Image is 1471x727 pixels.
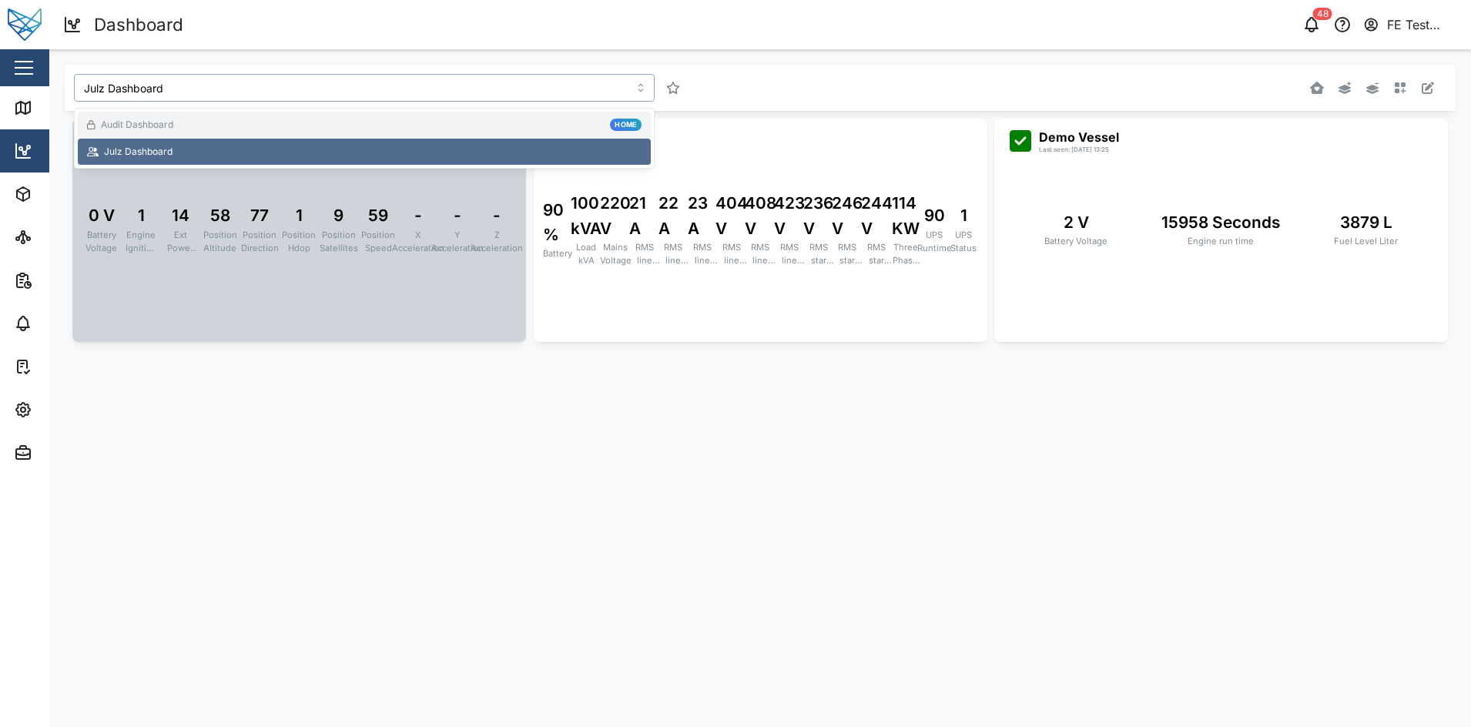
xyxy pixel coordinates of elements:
div: Position Direction [241,229,279,256]
div: - [493,203,501,228]
div: Alarms [40,315,88,332]
div: Position Hdop [282,229,316,256]
div: UPS Status [950,229,977,256]
div: Settings [40,401,95,418]
div: Position Satellites [320,229,358,256]
div: Dashboard [94,12,183,39]
div: - [454,203,461,228]
div: - [414,203,422,228]
div: UPS Runtime [917,229,952,256]
div: 23 A [688,191,718,240]
div: Z Acceleration [471,229,523,256]
div: 15958 Seconds [1161,210,1280,235]
div: RMS line voltage L1-L2 [715,241,748,268]
div: 408 V [745,191,776,240]
div: Battery [543,247,572,260]
div: 14 [172,203,189,228]
div: 59 [368,203,388,228]
div: Reports [40,272,92,289]
div: FE Test Admin [1387,15,1458,35]
div: RMS line voltage L3-L1 [774,241,805,268]
div: RMS line current Line 3 [688,241,718,268]
div: 0 V [89,203,115,228]
div: 244 V [861,191,893,240]
div: 90 % [543,198,572,247]
div: 423 V [774,191,805,240]
div: X Acceleration [392,229,444,256]
div: Battery Voltage [1044,235,1107,248]
div: 22 A [658,191,689,240]
img: Main Logo [8,8,42,42]
div: Dashboard [40,142,109,159]
input: Choose a dashboard [74,74,655,102]
div: Engine run time [1188,235,1254,248]
div: Engine Ignition Status [126,229,157,256]
div: 404 V [715,191,748,240]
div: RMS line current Line 2 [658,241,689,268]
div: 114 KW [892,191,920,240]
div: Battery Voltage [85,229,117,256]
div: Load kVA [571,241,601,268]
div: Assets [40,186,88,203]
div: 246 V [832,191,863,240]
div: Position Speed [361,229,395,256]
div: Three Phase Total Active Power [892,241,920,268]
div: RMS line voltage L2-L3 [745,241,776,268]
div: 58 [210,203,230,228]
div: Audit Dashboard [101,118,173,132]
div: 90 [924,203,945,228]
div: Last seen: [DATE] 13:25 [1039,145,1109,154]
div: Map [40,99,75,116]
div: Fuel Level Liter [1334,235,1398,248]
div: 3879 L [1340,210,1392,235]
div: Ext Power Source Voltage [165,229,196,256]
div: Admin [40,444,85,461]
div: 2 V [1064,210,1089,235]
div: Sites [40,229,77,246]
div: RMS star voltage L1-N [803,241,834,268]
span: Home [615,119,636,130]
button: FE Test Admin [1362,14,1459,35]
div: Position Altitude [203,229,237,256]
div: 236 V [803,191,834,240]
div: RMS line current Line 1 [629,241,659,268]
div: 21 A [629,191,659,240]
div: 48 [1313,8,1332,20]
div: Tasks [40,358,82,375]
div: 1 [138,203,145,228]
div: Demo Vessel [1039,128,1119,147]
div: RMS star voltage L2-N [832,241,863,268]
div: Y Acceleration [431,229,484,256]
div: 220 V [600,191,632,240]
div: 1 [296,203,303,228]
div: Julz Dashboard [104,145,173,159]
div: 1 [960,203,967,228]
div: Mains Voltage [600,241,632,268]
div: 9 [333,203,343,228]
div: RMS star voltage L3-N [861,241,893,268]
div: 77 [250,203,269,228]
div: 100 kVA [571,191,601,240]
